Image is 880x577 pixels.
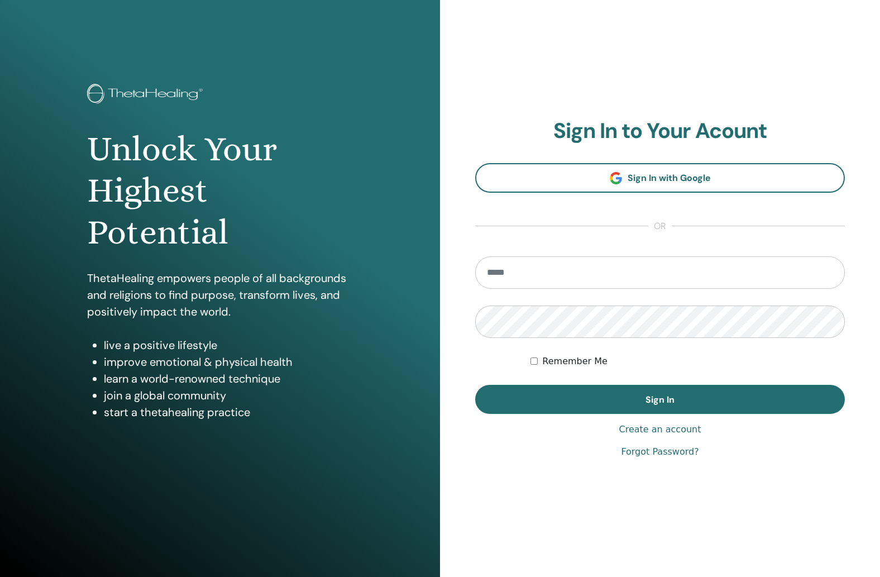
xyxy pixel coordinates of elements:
h1: Unlock Your Highest Potential [87,128,352,253]
div: Keep me authenticated indefinitely or until I manually logout [530,355,845,368]
span: Sign In with Google [628,172,711,184]
li: learn a world-renowned technique [104,370,352,387]
li: start a thetahealing practice [104,404,352,421]
a: Sign In with Google [475,163,845,193]
p: ThetaHealing empowers people of all backgrounds and religions to find purpose, transform lives, a... [87,270,352,320]
li: improve emotional & physical health [104,354,352,370]
a: Forgot Password? [621,445,699,459]
span: or [648,220,672,233]
h2: Sign In to Your Acount [475,118,845,144]
span: Sign In [645,394,675,406]
button: Sign In [475,385,845,414]
a: Create an account [619,423,701,436]
label: Remember Me [542,355,608,368]
li: live a positive lifestyle [104,337,352,354]
li: join a global community [104,387,352,404]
